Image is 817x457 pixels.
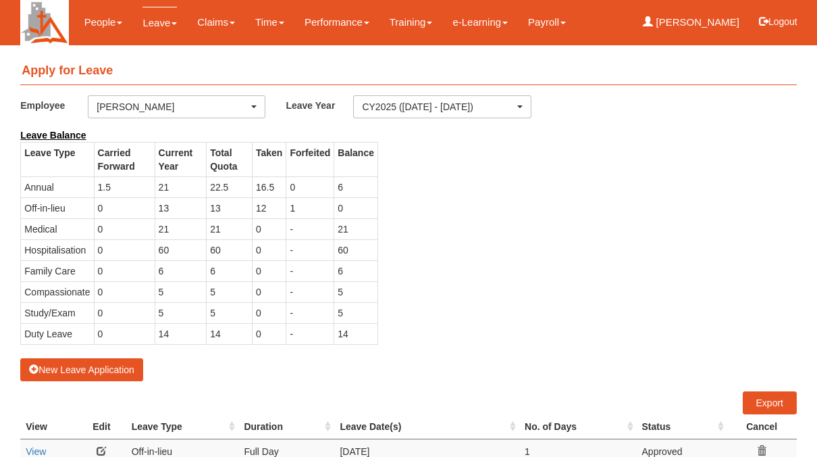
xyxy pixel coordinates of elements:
td: 1.5 [94,176,155,197]
td: Compassionate [21,281,94,302]
button: CY2025 ([DATE] - [DATE]) [353,95,531,118]
th: Cancel [727,414,797,439]
a: Claims [197,7,235,38]
td: 22.5 [207,176,253,197]
td: 13 [207,197,253,218]
td: 5 [155,281,207,302]
td: 0 [94,239,155,260]
td: 0 [252,302,286,323]
td: 0 [252,260,286,281]
a: Training [390,7,433,38]
iframe: chat widget [760,403,803,443]
td: 6 [334,260,378,281]
td: 14 [334,323,378,344]
a: Time [255,7,284,38]
a: e-Learning [452,7,508,38]
th: Leave Type : activate to sort column ascending [126,414,239,439]
th: Current Year [155,142,207,176]
td: 5 [207,281,253,302]
td: - [286,260,334,281]
td: 21 [155,218,207,239]
a: Export [743,391,797,414]
td: Study/Exam [21,302,94,323]
td: 0 [94,197,155,218]
td: 0 [252,323,286,344]
td: - [286,281,334,302]
a: Performance [305,7,369,38]
a: People [84,7,123,38]
td: Hospitalisation [21,239,94,260]
div: CY2025 ([DATE] - [DATE]) [362,100,514,114]
td: 21 [155,176,207,197]
th: Total Quota [207,142,253,176]
a: Leave [142,7,177,39]
td: 21 [334,218,378,239]
td: 14 [207,323,253,344]
td: Annual [21,176,94,197]
td: 5 [334,302,378,323]
td: - [286,302,334,323]
td: Duty Leave [21,323,94,344]
b: Leave Balance [20,130,86,141]
th: Edit [77,414,126,439]
th: View [20,414,77,439]
a: View [26,446,46,457]
td: 6 [334,176,378,197]
td: 0 [252,218,286,239]
td: 16.5 [252,176,286,197]
a: Payroll [528,7,566,38]
th: Carried Forward [94,142,155,176]
td: 12 [252,197,286,218]
td: 60 [155,239,207,260]
td: 5 [155,302,207,323]
td: Medical [21,218,94,239]
td: 0 [334,197,378,218]
th: Leave Date(s) : activate to sort column ascending [334,414,519,439]
h4: Apply for Leave [20,57,797,85]
th: Duration : activate to sort column ascending [238,414,334,439]
td: 1 [286,197,334,218]
td: Family Care [21,260,94,281]
td: 21 [207,218,253,239]
th: No. of Days : activate to sort column ascending [519,414,637,439]
td: 0 [94,281,155,302]
td: 60 [207,239,253,260]
td: 6 [207,260,253,281]
td: 60 [334,239,378,260]
td: 0 [94,323,155,344]
label: Leave Year [286,95,353,115]
td: Off-in-lieu [21,197,94,218]
td: - [286,323,334,344]
td: 0 [94,260,155,281]
th: Taken [252,142,286,176]
td: 0 [94,302,155,323]
button: Logout [749,5,807,38]
td: 6 [155,260,207,281]
label: Employee [20,95,88,115]
td: - [286,218,334,239]
th: Balance [334,142,378,176]
th: Leave Type [21,142,94,176]
td: 0 [94,218,155,239]
td: 14 [155,323,207,344]
td: 0 [286,176,334,197]
td: - [286,239,334,260]
button: New Leave Application [20,358,143,381]
a: [PERSON_NAME] [643,7,739,38]
button: [PERSON_NAME] [88,95,265,118]
td: 5 [207,302,253,323]
td: 5 [334,281,378,302]
div: [PERSON_NAME] [97,100,248,114]
td: 0 [252,281,286,302]
th: Forfeited [286,142,334,176]
td: 0 [252,239,286,260]
td: 13 [155,197,207,218]
th: Status : activate to sort column ascending [637,414,727,439]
